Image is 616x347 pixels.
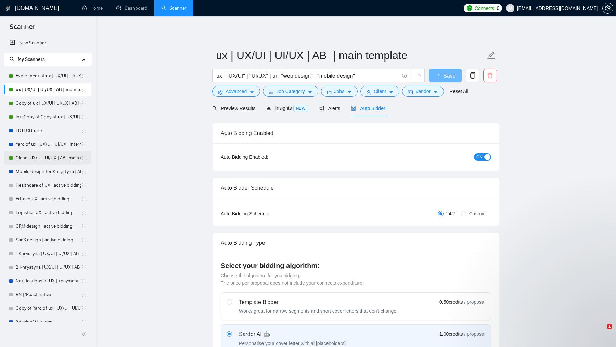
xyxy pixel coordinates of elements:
span: 1 [607,324,612,329]
span: / proposal [464,331,485,337]
div: Template Bidder [239,298,398,306]
span: delete [484,72,497,79]
a: Reset All [449,88,468,95]
a: RN | 'React native' [16,288,81,302]
span: holder [81,183,87,188]
span: Scanner [4,22,41,36]
span: Auto Bidder [351,106,385,111]
span: Alerts [319,106,341,111]
span: holder [81,265,87,270]
li: Mobile design for Khrystyna | AB [4,165,91,178]
span: holder [81,278,87,284]
a: searchScanner [161,5,187,11]
span: caret-down [347,90,352,95]
li: Yaro of ux | UX/UI | UI/UX | Intermediate [4,137,91,151]
a: 1 Khrystyna | UX/UI | UI/UX | AB [16,247,81,261]
li: Notifications of UX | +payment unverified | AN [4,274,91,288]
span: loading [435,74,443,79]
span: holder [81,196,87,202]
span: My Scanners [18,56,45,62]
button: settingAdvancedcaret-down [212,86,260,97]
span: holder [81,114,87,120]
li: EDTECH Yaro [4,124,91,137]
span: search [10,57,14,62]
span: NEW [293,105,308,112]
span: / proposal [464,298,485,305]
span: Save [443,71,455,80]
a: SaaS design | active bidding [16,233,81,247]
span: holder [81,210,87,215]
button: folderJobscaret-down [321,86,358,97]
span: 6 [497,4,499,12]
button: setting [602,3,613,14]
span: search [212,106,217,111]
li: inteCopy of Copy of ux | UX/UI | UI/UX | AB | main template [4,110,91,124]
span: holder [81,292,87,297]
a: Yaro of ux | UX/UI | UI/UX | Intermediate [16,137,81,151]
button: userClientcaret-down [360,86,399,97]
span: copy [466,72,479,79]
img: logo [6,3,11,14]
span: 24/7 [444,210,458,217]
input: Search Freelance Jobs... [216,71,399,80]
li: 2 Khrystyna | UX/UI | UI/UX | AB [4,261,91,274]
div: Auto Bidding Enabled: [221,153,311,161]
span: Choose the algorithm for you bidding. The price per proposal does not include your connects expen... [221,273,364,286]
span: holder [81,237,87,243]
div: Works great for narrow segments and short cover letters that don't change. [239,308,398,315]
a: New Scanner [10,36,86,50]
h4: Select your bidding algorithm: [221,261,491,270]
li: New Scanner [4,36,91,50]
span: Client [374,88,386,95]
span: idcard [408,90,413,95]
span: holder [81,142,87,147]
span: folder [327,90,332,95]
span: holder [81,251,87,256]
iframe: Intercom notifications message [479,277,616,329]
div: Auto Bidder Schedule [221,178,491,198]
a: Mobile design for Khrystyna | AB [16,165,81,178]
span: holder [81,306,87,311]
span: Job Category [276,88,305,95]
button: barsJob Categorycaret-down [263,86,318,97]
span: Advanced [226,88,247,95]
li: SaaS design | active bidding [4,233,91,247]
a: setting [602,5,613,11]
span: user [508,6,513,11]
button: idcardVendorcaret-down [402,86,444,97]
span: caret-down [249,90,254,95]
a: EDTECH Yaro [16,124,81,137]
span: holder [81,169,87,174]
span: Vendor [415,88,431,95]
span: Custom [466,210,488,217]
li: EdTech UX | active bidding [4,192,91,206]
li: Copy of Yaro of ux | UX/UI | UI/UX | Intermediate [4,302,91,315]
span: notification [319,106,324,111]
a: CRM design | active bidding [16,219,81,233]
li: Healthcare of UX | active bidding [4,178,91,192]
span: ON [476,153,483,161]
span: Preview Results [212,106,255,111]
li: Logistics UX | active bidding [4,206,91,219]
span: double-left [81,331,88,338]
span: setting [218,90,223,95]
div: Auto Bidding Schedule: [221,210,311,217]
li: Copy of ux | UX/UI | UI/UX | AB | main template [4,96,91,110]
a: 2 Khrystyna | UX/UI | UI/UX | AB [16,261,81,274]
span: Insights [266,105,308,111]
li: ((design*) | (redesi [4,315,91,329]
a: Olena| UX/UI | UI/UX | AB | main template [16,151,81,165]
a: ((design*) | (redesi [16,315,81,329]
span: holder [81,128,87,133]
div: Auto Bidding Type [221,233,491,253]
a: homeHome [82,5,103,11]
span: Jobs [334,88,345,95]
span: My Scanners [10,56,45,62]
span: holder [81,319,87,325]
button: Save [429,69,462,82]
button: copy [466,69,479,82]
div: Personalise your cover letter with ai [placeholders] [239,340,346,347]
li: Experiment of ux | UX/UI | UI/UX | AB | main template [4,69,91,83]
span: area-chart [266,106,271,110]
